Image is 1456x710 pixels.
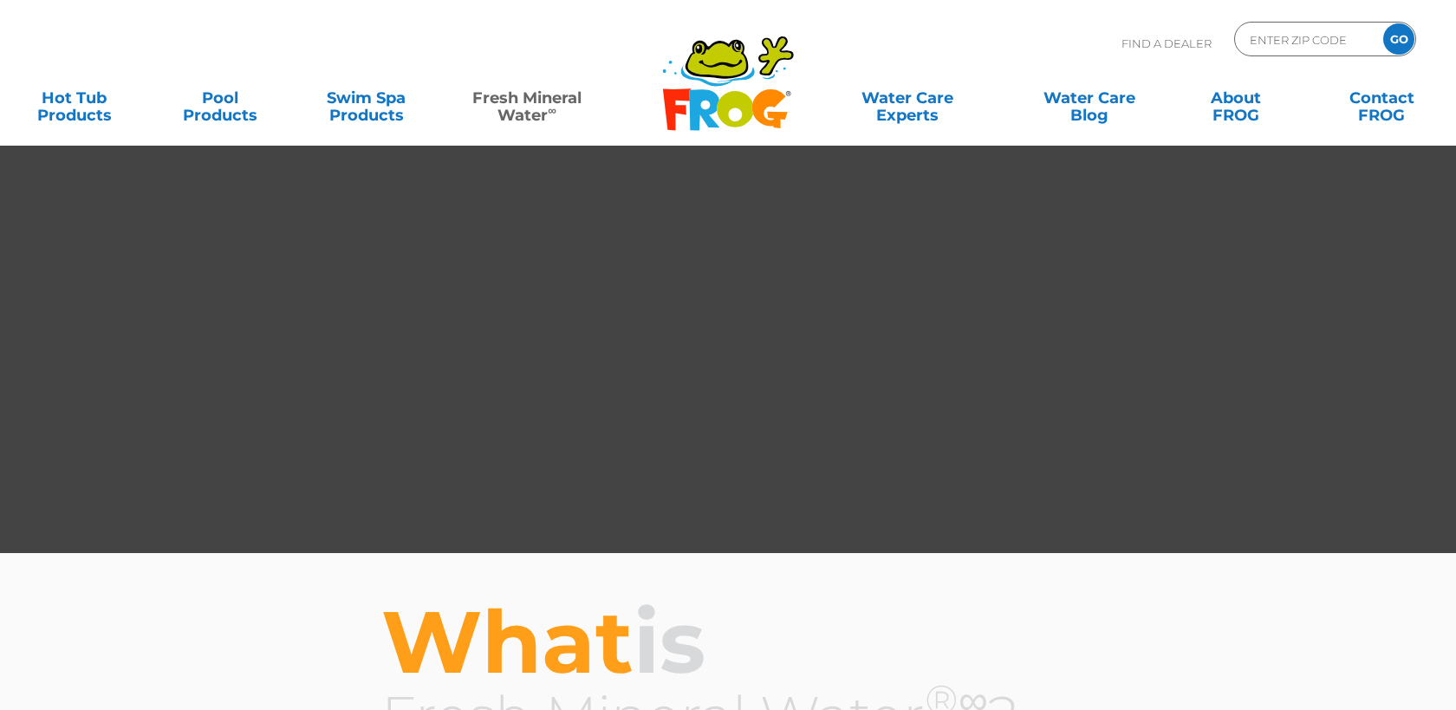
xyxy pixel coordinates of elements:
[1248,27,1365,52] input: Zip Code Form
[164,81,277,115] a: PoolProducts
[381,589,634,694] span: What
[816,81,1000,115] a: Water CareExperts
[456,81,598,115] a: Fresh MineralWater∞
[1032,81,1146,115] a: Water CareBlog
[1383,23,1414,55] input: GO
[1325,81,1439,115] a: ContactFROG
[309,81,423,115] a: Swim SpaProducts
[1121,22,1212,65] p: Find A Dealer
[17,81,131,115] a: Hot TubProducts
[1179,81,1292,115] a: AboutFROG
[548,103,556,117] sup: ∞
[381,596,1075,687] h2: is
